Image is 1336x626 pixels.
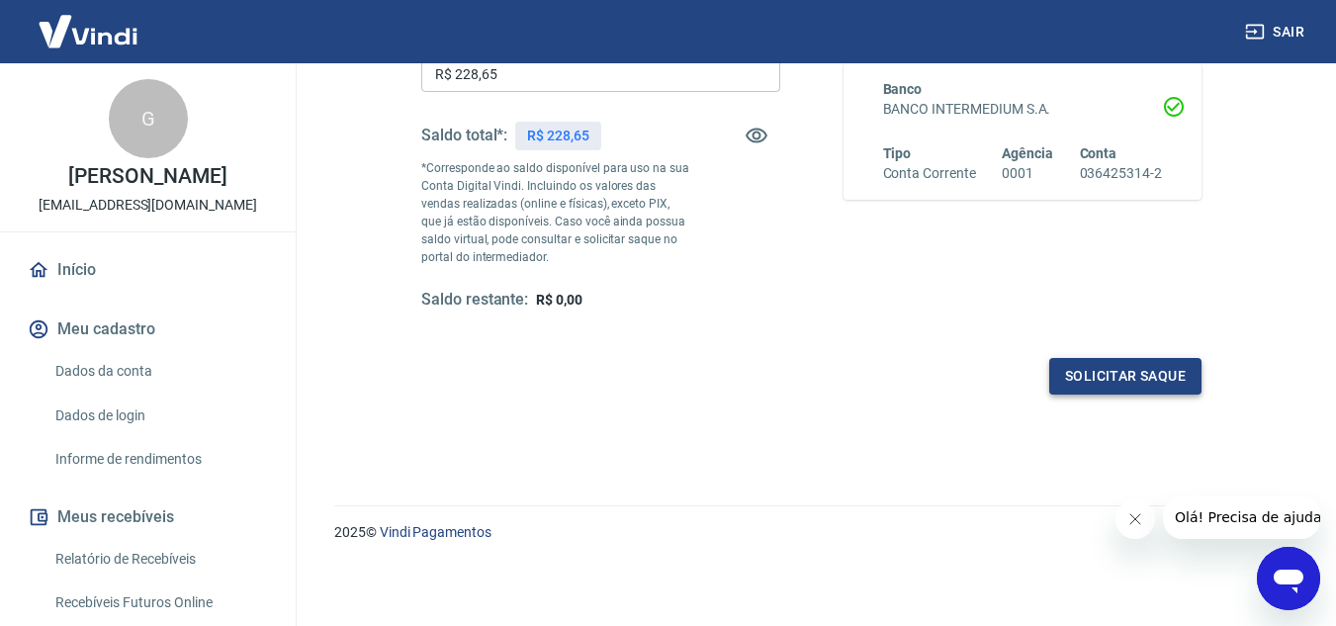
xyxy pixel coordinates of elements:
[527,126,589,146] p: R$ 228,65
[1049,358,1202,395] button: Solicitar saque
[12,14,166,30] span: Olá! Precisa de ajuda?
[1080,163,1162,184] h6: 036425314-2
[24,308,272,351] button: Meu cadastro
[47,396,272,436] a: Dados de login
[24,495,272,539] button: Meus recebíveis
[47,351,272,392] a: Dados da conta
[421,159,690,266] p: *Corresponde ao saldo disponível para uso na sua Conta Digital Vindi. Incluindo os valores das ve...
[1257,547,1320,610] iframe: Botão para abrir a janela de mensagens
[1241,14,1312,50] button: Sair
[24,1,152,61] img: Vindi
[39,195,257,216] p: [EMAIL_ADDRESS][DOMAIN_NAME]
[47,539,272,580] a: Relatório de Recebíveis
[109,79,188,158] div: G
[1002,163,1053,184] h6: 0001
[421,290,528,311] h5: Saldo restante:
[1002,145,1053,161] span: Agência
[1163,495,1320,539] iframe: Mensagem da empresa
[334,522,1289,543] p: 2025 ©
[421,126,507,145] h5: Saldo total*:
[536,292,582,308] span: R$ 0,00
[47,582,272,623] a: Recebíveis Futuros Online
[380,524,491,540] a: Vindi Pagamentos
[883,99,1163,120] h6: BANCO INTERMEDIUM S.A.
[883,145,912,161] span: Tipo
[883,81,923,97] span: Banco
[1080,145,1117,161] span: Conta
[883,163,976,184] h6: Conta Corrente
[68,166,226,187] p: [PERSON_NAME]
[47,439,272,480] a: Informe de rendimentos
[1115,499,1155,539] iframe: Fechar mensagem
[24,248,272,292] a: Início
